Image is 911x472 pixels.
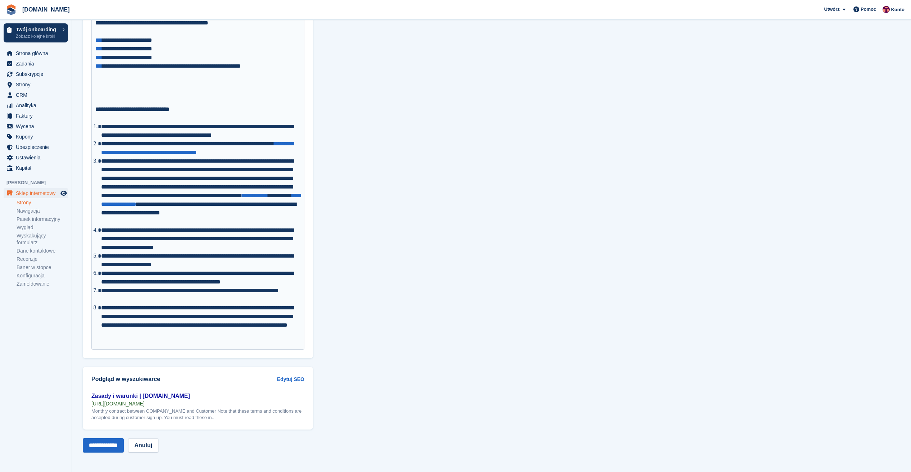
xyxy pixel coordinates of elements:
[16,132,59,142] span: Kupony
[16,80,59,90] span: Strony
[17,208,68,214] a: Nawigacja
[128,438,158,453] a: Anuluj
[16,69,59,79] span: Subskrypcje
[19,4,73,15] a: [DOMAIN_NAME]
[16,27,59,32] p: Twój onboarding
[59,189,68,198] a: Podgląd sklepu
[16,153,59,163] span: Ustawienia
[16,188,59,198] span: Sklep internetowy
[17,232,68,246] a: Wyskakujący formularz
[91,408,304,421] div: Monthly contract between COMPANY_NAME and Customer Note that these terms and conditions are accep...
[16,121,59,131] span: Wycena
[277,376,304,383] a: Edytuj SEO
[4,132,68,142] a: menu
[16,33,59,40] p: Zobacz kolejne kroki
[16,59,59,69] span: Zadania
[4,23,68,42] a: Twój onboarding Zobacz kolejne kroki
[6,179,72,186] span: [PERSON_NAME]
[4,142,68,152] a: menu
[16,142,59,152] span: Ubezpieczenie
[4,163,68,173] a: menu
[4,59,68,69] a: menu
[4,111,68,121] a: menu
[4,90,68,100] a: menu
[16,90,59,100] span: CRM
[4,80,68,90] a: menu
[16,48,59,58] span: Strona główna
[883,6,890,13] img: Mateusz Kacwin
[17,199,68,206] a: Strony
[4,48,68,58] a: menu
[824,6,839,13] span: Utwórz
[4,153,68,163] a: menu
[4,100,68,110] a: menu
[16,100,59,110] span: Analityka
[91,376,277,382] h2: Podgląd w wyszukiwarce
[17,272,68,279] a: Konfiguracja
[861,6,876,13] span: Pomoc
[17,264,68,271] a: Baner w stopce
[17,224,68,231] a: Wygląd
[91,392,304,400] div: Zasady i warunki | [DOMAIN_NAME]
[16,163,59,173] span: Kapitał
[4,121,68,131] a: menu
[6,4,17,15] img: stora-icon-8386f47178a22dfd0bd8f6a31ec36ba5ce8667c1dd55bd0f319d3a0aa187defe.svg
[16,111,59,121] span: Faktury
[891,6,905,13] span: Konto
[4,69,68,79] a: menu
[17,256,68,263] a: Recenzje
[17,248,68,254] a: Dane kontaktowe
[4,188,68,198] a: menu
[17,281,68,287] a: Zameldowanie
[91,400,304,407] div: [URL][DOMAIN_NAME]
[17,216,68,223] a: Pasek informacyjny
